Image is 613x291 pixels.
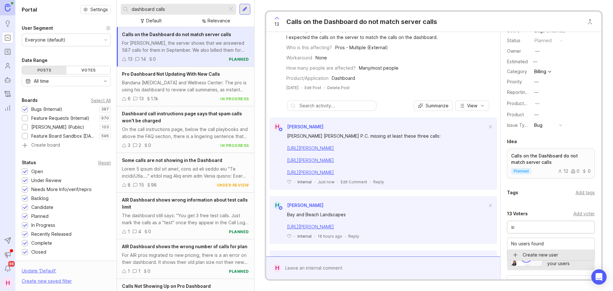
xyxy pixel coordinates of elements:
[138,268,140,275] div: 1
[507,37,529,44] div: Status
[122,32,231,37] span: Calls on the Dashboard do not match server calls
[507,101,541,106] label: ProductboardID
[455,101,489,111] button: View
[117,239,254,279] a: AIR Dashboard shows the wrong number of calls for planFor AIR pros migrated to new pricing, there...
[332,75,355,82] div: Dashboard
[31,204,53,211] div: Candidate
[22,278,72,285] div: Create new saved filter
[229,229,249,234] div: planned
[373,179,384,185] div: Reply
[507,189,518,196] div: Tags
[273,256,282,264] div: M
[534,111,539,118] div: —
[2,263,13,274] button: Notifications
[128,56,132,63] div: 13
[299,102,373,109] input: Search activity...
[148,268,150,275] div: 0
[141,56,146,63] div: 14
[22,24,53,32] div: User Segment
[117,27,254,67] a: Calls on the Dashboard do not match server callsFor [PERSON_NAME], the server shows that we answe...
[122,252,249,266] div: For AIR pros migrated to new pricing, there is a an error on their dashboard. It shows their old ...
[507,79,522,84] label: Priority
[287,145,334,151] a: [URL][PERSON_NAME]
[507,48,529,55] div: Owner
[345,234,346,239] div: ·
[2,60,13,72] a: Users
[591,269,607,285] div: Open Intercom Messenger
[301,85,302,90] div: ·
[318,179,335,185] span: Just now
[2,235,13,246] button: Send to Autopilot
[318,234,342,239] span: 16 hours ago
[286,85,299,90] time: [DATE]
[507,68,529,75] div: Category
[22,66,66,74] div: Posts
[2,277,13,288] button: H
[286,75,329,82] div: Product/Application
[117,67,254,106] a: Pro Dashboard Not Updating With New CallsBandana [MEDICAL_DATA] and Wellness Center: The pro is u...
[269,201,323,210] a: H[PERSON_NAME]
[128,228,130,235] div: 1
[315,54,327,61] div: None
[31,213,49,220] div: Planned
[117,153,254,193] a: Some calls are not showing in the DashboardLorem 5 ipsum dol sit amet, cons ad eli seddo eiu "Te ...
[511,153,591,165] p: Calls on the Dashboard do not match server calls
[98,161,111,165] div: Reset
[100,79,110,84] svg: toggle icon
[139,142,141,149] div: 2
[535,48,540,55] div: —
[151,95,158,102] div: 1.1k
[278,206,283,211] img: member badge
[208,17,230,24] div: Relevance
[298,234,312,239] div: Internal
[507,138,517,145] div: Idea
[573,210,595,217] div: Add voter
[220,143,249,148] div: in progress
[25,36,65,43] div: Everyone (default)
[359,65,398,72] div: Many/most people
[22,6,37,13] h1: Portal
[507,149,595,179] a: Calls on the Dashboard do not match server callsplanned1200
[287,203,323,208] span: [PERSON_NAME]
[153,56,156,63] div: 0
[22,96,38,104] div: Boards
[286,17,437,26] div: Calls on the Dashboard do not match server calls
[122,40,249,54] div: For [PERSON_NAME], the server shows that we answered 587 calls for them in September. We also bil...
[534,78,539,85] div: —
[287,124,323,129] span: [PERSON_NAME]
[5,4,11,11] img: Canny Home
[122,165,249,180] div: Lorem 5 ipsum dol sit amet, cons ad eli seddo eiu "Te incidi/Utla...." etdol mag Aliq enim adm Ve...
[220,96,249,102] div: in progress
[273,201,282,210] div: H
[148,142,151,149] div: 0
[286,65,356,72] div: How many people are affected?
[101,107,109,112] p: 387
[2,18,13,29] a: Ideas
[31,115,89,122] div: Feature Requests (Internal)
[305,85,321,90] div: Edit Post
[534,37,552,44] div: planned
[122,197,248,210] span: AIR Dashboard shows wrong information about test calls limit
[22,143,111,149] a: Create board
[287,133,487,140] div: [PERSON_NAME] [PERSON_NAME] P.C. missing at least these three calls:
[507,89,541,95] label: Reporting Team
[2,249,13,260] button: Announcements
[287,170,334,175] a: [URL][PERSON_NAME]
[584,15,596,28] button: Close button
[2,102,13,114] a: Reporting
[514,169,529,174] p: planned
[122,212,249,226] div: The dashboard still says: "You get 3 free test calls. Just mark the calls as a "test" once they a...
[534,69,546,74] div: Billing
[341,179,367,185] div: Edit Comment
[31,106,62,113] div: Bugs (Internal)
[314,234,315,239] div: ·
[523,252,558,258] p: Create new user
[31,124,84,131] div: [PERSON_NAME] (Public)
[507,112,524,117] label: Product
[558,169,568,173] div: 12
[582,169,591,173] div: 0
[287,211,487,218] div: Bay and Beach Landscapes
[80,5,111,14] button: Settings
[286,54,312,61] div: Workaround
